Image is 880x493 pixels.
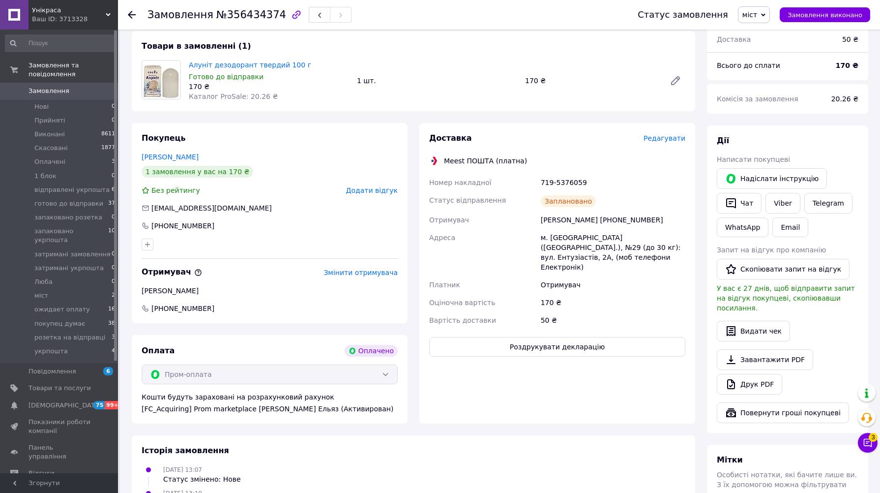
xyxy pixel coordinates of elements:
span: 3 [869,433,878,442]
span: 1877 [101,144,115,153]
span: 0 [112,116,115,125]
div: Ваш ID: 3713328 [32,15,118,24]
span: 8611 [101,130,115,139]
span: Повідомлення [29,367,76,376]
a: Редагувати [666,71,685,91]
div: Заплановано [541,195,596,207]
span: відправлені укрпошта [34,185,110,194]
span: Каталог ProSale: 20.26 ₴ [189,92,278,100]
span: Замовлення [29,87,69,95]
span: ожидает оплату [34,305,90,314]
span: Люба [34,277,53,286]
div: м. [GEOGRAPHIC_DATA] ([GEOGRAPHIC_DATA].), №29 (до 30 кг): вул. Ентузіастів, 2А, (моб телефони Ел... [539,229,687,276]
span: [DATE] 13:07 [163,466,202,473]
a: Завантажити PDF [717,349,813,370]
span: Вартість доставки [429,316,496,324]
span: Статус відправлення [429,196,506,204]
span: Доставка [429,133,472,143]
span: 2 [112,291,115,300]
span: 16 [108,305,115,314]
img: Алуніт дезодорант твердий 100 г [142,61,180,99]
span: Готово до відправки [189,73,264,81]
div: Повернутися назад [128,10,136,20]
a: Друк PDF [717,374,782,395]
span: Додати відгук [346,186,398,194]
span: затримані замовлення [34,250,111,259]
span: 37 [108,199,115,208]
span: 0 [112,250,115,259]
span: Нові [34,102,49,111]
button: Повернути гроші покупцеві [717,402,849,423]
span: Товари в замовленні (1) [142,41,251,51]
span: Отримувач [142,267,202,277]
span: готово до відправки [34,199,103,208]
span: Оплата [142,346,175,355]
a: Telegram [804,193,852,214]
span: Написати покупцеві [717,155,790,163]
span: Скасовані [34,144,68,153]
span: Комісія за замовлення [717,95,798,103]
span: 1 блок [34,172,57,181]
div: 1 шт. [353,74,521,88]
button: Email [772,217,808,237]
span: У вас є 27 днів, щоб відправити запит на відгук покупцеві, скопіювавши посилання. [717,284,855,312]
a: [PERSON_NAME] [142,153,199,161]
span: 6 [112,185,115,194]
button: Чат [717,193,762,214]
span: 3 [112,157,115,166]
span: [EMAIL_ADDRESS][DOMAIN_NAME] [151,204,272,212]
span: Товари та послуги [29,384,91,393]
span: Історія замовлення [142,446,229,455]
span: запаковано укрпошта [34,227,108,245]
div: [PERSON_NAME] [PHONE_NUMBER] [539,211,687,229]
span: міст [742,11,757,19]
span: 0 [112,102,115,111]
span: Панель управління [29,443,91,461]
span: Доставка [717,35,751,43]
span: [DEMOGRAPHIC_DATA] [29,401,101,410]
span: Відгуки [29,469,54,478]
span: 10 [108,227,115,245]
div: 170 ₴ [521,74,662,88]
span: Всього до сплати [717,62,780,69]
span: 38 [108,319,115,328]
span: розетка на відправці [34,333,105,342]
span: 4 [112,347,115,356]
span: запаковано розетка [34,213,102,222]
span: [PHONE_NUMBER] [150,304,215,313]
div: [FC_Acquiring] Prom marketplace [PERSON_NAME] Ельяз (Активирован) [142,404,398,414]
button: Надіслати інструкцію [717,168,827,189]
button: Роздрукувати декларацію [429,337,685,357]
div: 170 ₴ [539,294,687,311]
span: Дії [717,136,729,145]
div: [PHONE_NUMBER] [150,221,215,231]
div: Статус замовлення [638,10,728,20]
span: міст [34,291,48,300]
a: Алуніт дезодорант твердий 100 г [189,61,311,69]
span: Платник [429,281,460,289]
div: [PERSON_NAME] [142,286,398,296]
span: Змінити отримувача [323,269,398,277]
span: Запит на відгук про компанію [717,246,826,254]
div: 170 ₴ [189,82,349,92]
span: Замовлення [147,9,213,21]
span: 75 [93,401,105,409]
span: Редагувати [644,134,685,142]
button: Скопіювати запит на відгук [717,259,850,279]
span: Номер накладної [429,179,492,186]
span: 20.26 ₴ [831,95,858,103]
span: Замовлення та повідомлення [29,61,118,79]
span: Виконані [34,130,65,139]
span: покупец думає [34,319,85,328]
span: укрпошта [34,347,68,356]
span: Унікраса [32,6,106,15]
span: Оплачені [34,157,65,166]
span: Замовлення виконано [788,11,862,19]
div: Отримувач [539,276,687,294]
span: 3 [112,333,115,342]
span: Адреса [429,234,455,242]
div: 1 замовлення у вас на 170 ₴ [142,166,253,178]
span: 0 [112,277,115,286]
a: Viber [765,193,800,214]
span: №356434374 [216,9,286,21]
